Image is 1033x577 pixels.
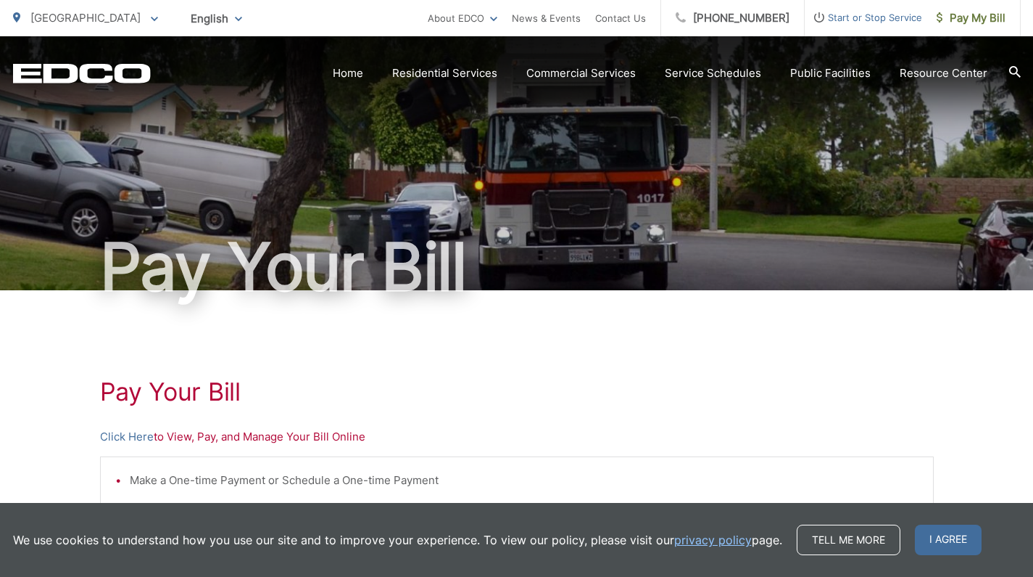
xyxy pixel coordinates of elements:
[100,377,934,406] h1: Pay Your Bill
[392,65,497,82] a: Residential Services
[100,428,934,446] p: to View, Pay, and Manage Your Bill Online
[526,65,636,82] a: Commercial Services
[797,525,900,555] a: Tell me more
[900,65,987,82] a: Resource Center
[180,6,253,31] span: English
[665,65,761,82] a: Service Schedules
[30,11,141,25] span: [GEOGRAPHIC_DATA]
[937,9,1005,27] span: Pay My Bill
[333,65,363,82] a: Home
[428,9,497,27] a: About EDCO
[790,65,871,82] a: Public Facilities
[595,9,646,27] a: Contact Us
[915,525,982,555] span: I agree
[100,428,154,446] a: Click Here
[130,472,918,489] li: Make a One-time Payment or Schedule a One-time Payment
[13,63,151,83] a: EDCD logo. Return to the homepage.
[13,231,1021,303] h1: Pay Your Bill
[512,9,581,27] a: News & Events
[130,501,918,518] li: Set-up Auto-pay
[674,531,752,549] a: privacy policy
[13,531,782,549] p: We use cookies to understand how you use our site and to improve your experience. To view our pol...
